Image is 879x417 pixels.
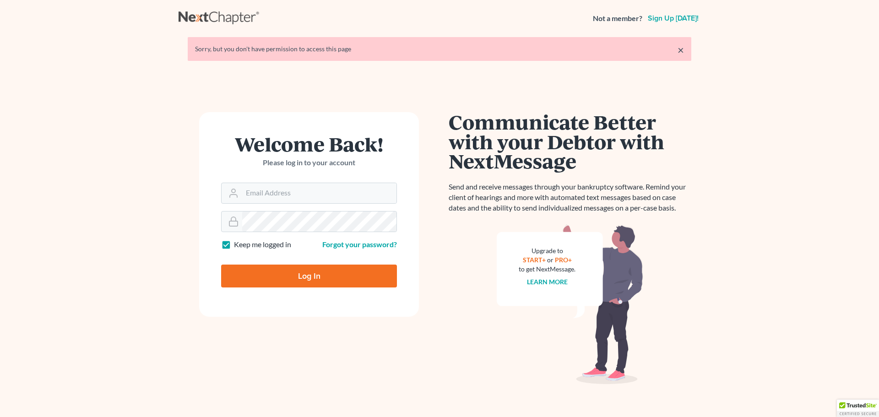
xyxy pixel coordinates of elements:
a: START+ [523,256,546,264]
span: or [547,256,553,264]
img: nextmessage_bg-59042aed3d76b12b5cd301f8e5b87938c9018125f34e5fa2b7a6b67550977c72.svg [497,224,643,385]
strong: Not a member? [593,13,642,24]
div: Upgrade to [519,246,575,255]
a: PRO+ [555,256,572,264]
h1: Welcome Back! [221,134,397,154]
a: Forgot your password? [322,240,397,249]
h1: Communicate Better with your Debtor with NextMessage [449,112,691,171]
div: TrustedSite Certified [837,400,879,417]
a: Learn more [527,278,568,286]
label: Keep me logged in [234,239,291,250]
input: Email Address [242,183,396,203]
input: Log In [221,265,397,287]
a: × [678,44,684,55]
div: to get NextMessage. [519,265,575,274]
a: Sign up [DATE]! [646,15,700,22]
p: Please log in to your account [221,157,397,168]
p: Send and receive messages through your bankruptcy software. Remind your client of hearings and mo... [449,182,691,213]
div: Sorry, but you don't have permission to access this page [195,44,684,54]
